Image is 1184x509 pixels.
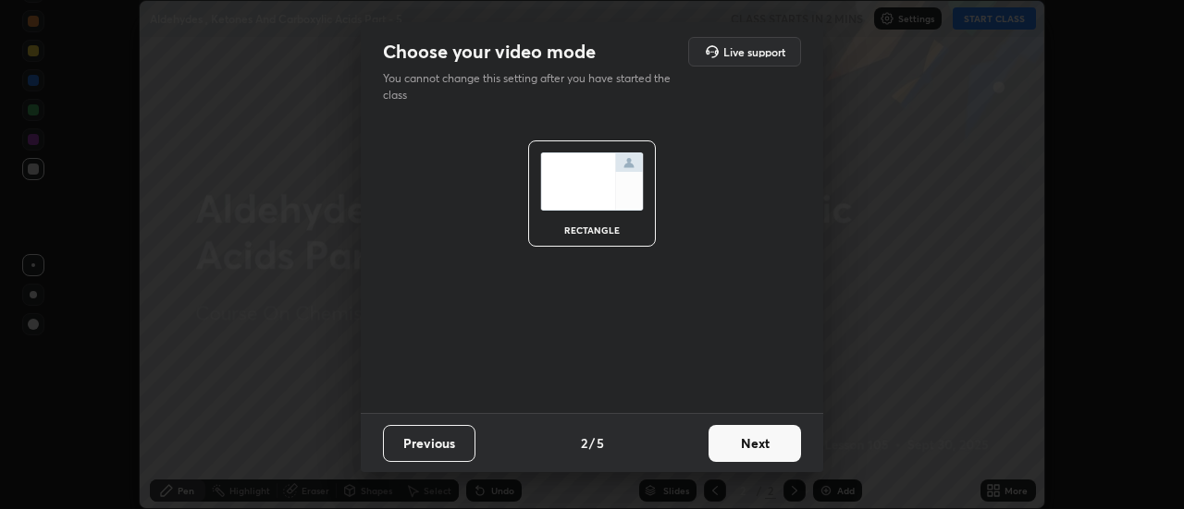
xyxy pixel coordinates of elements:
div: rectangle [555,225,629,235]
button: Next [709,425,801,462]
h4: / [589,433,595,453]
h2: Choose your video mode [383,40,596,64]
button: Previous [383,425,475,462]
img: normalScreenIcon.ae25ed63.svg [540,152,644,211]
h5: Live support [723,46,785,57]
h4: 5 [597,433,604,453]
h4: 2 [581,433,587,453]
p: You cannot change this setting after you have started the class [383,70,683,103]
